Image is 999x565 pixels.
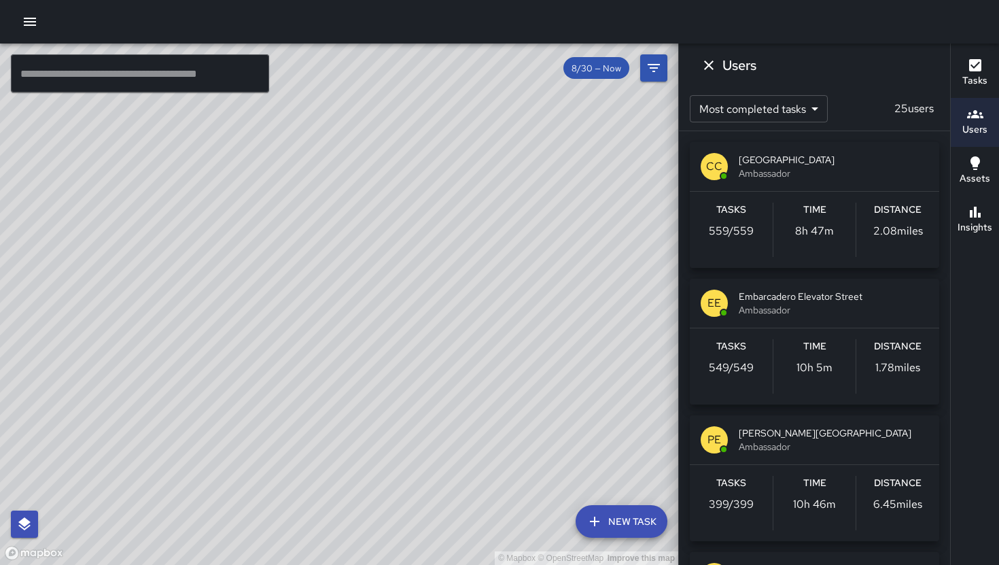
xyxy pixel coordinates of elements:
button: Assets [951,147,999,196]
button: Insights [951,196,999,245]
span: [PERSON_NAME][GEOGRAPHIC_DATA] [739,426,928,440]
p: 10h 5m [796,360,832,376]
p: EE [707,295,721,311]
span: Ambassador [739,303,928,317]
span: Ambassador [739,440,928,453]
button: EEEmbarcadero Elevator StreetAmbassadorTasks549/549Time10h 5mDistance1.78miles [690,279,939,405]
h6: Time [803,476,826,491]
h6: Distance [874,339,922,354]
p: 559 / 559 [709,223,754,239]
button: Tasks [951,49,999,98]
span: Ambassador [739,167,928,180]
h6: Tasks [962,73,987,88]
button: CC[GEOGRAPHIC_DATA]AmbassadorTasks559/559Time8h 47mDistance2.08miles [690,142,939,268]
h6: Tasks [716,476,746,491]
p: 10h 46m [793,496,836,513]
h6: Time [803,339,826,354]
p: 25 users [889,101,939,117]
button: Users [951,98,999,147]
p: CC [706,158,722,175]
p: 6.45 miles [873,496,922,513]
span: Embarcadero Elevator Street [739,290,928,303]
button: Filters [640,54,667,82]
p: PE [707,432,721,448]
p: 1.78 miles [875,360,920,376]
h6: Distance [874,476,922,491]
span: [GEOGRAPHIC_DATA] [739,153,928,167]
h6: Users [722,54,756,76]
h6: Assets [960,171,990,186]
h6: Time [803,203,826,218]
h6: Distance [874,203,922,218]
button: New Task [576,505,667,538]
button: PE[PERSON_NAME][GEOGRAPHIC_DATA]AmbassadorTasks399/399Time10h 46mDistance6.45miles [690,415,939,541]
h6: Tasks [716,203,746,218]
p: 8h 47m [795,223,834,239]
p: 2.08 miles [873,223,923,239]
h6: Insights [958,220,992,235]
div: Most completed tasks [690,95,828,122]
p: 549 / 549 [709,360,754,376]
h6: Tasks [716,339,746,354]
h6: Users [962,122,987,137]
p: 399 / 399 [709,496,754,513]
button: Dismiss [695,52,722,79]
span: 8/30 — Now [563,63,629,74]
